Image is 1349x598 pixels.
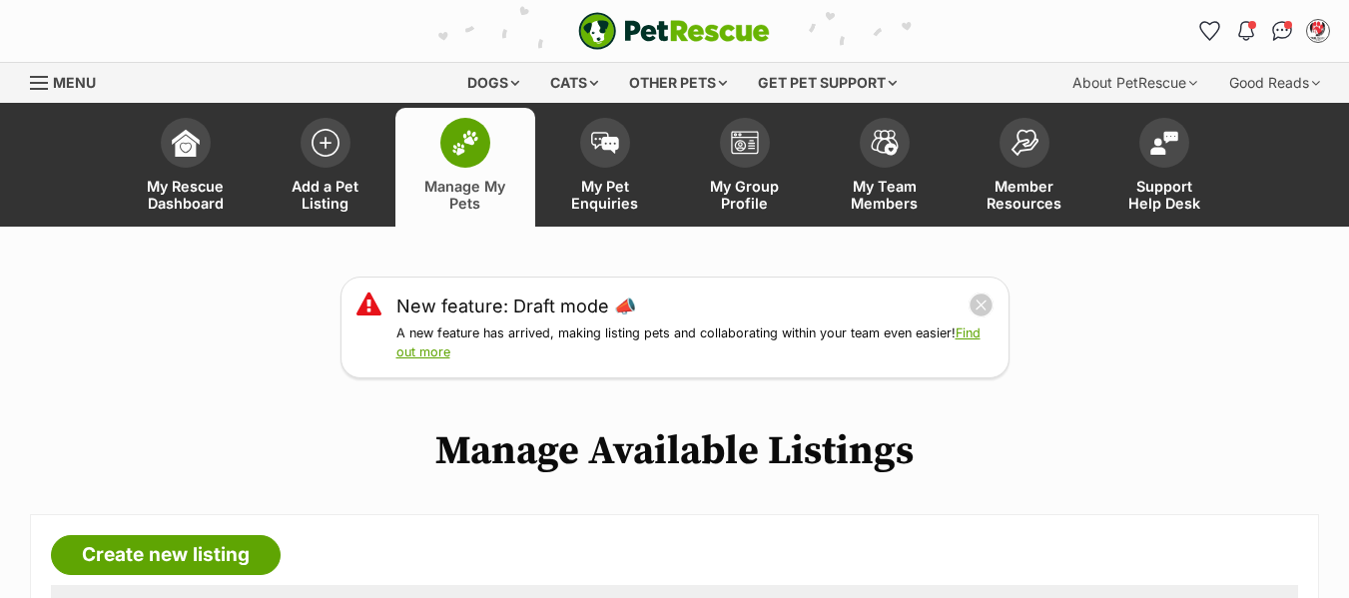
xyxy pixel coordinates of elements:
[1302,15,1334,47] button: My account
[396,325,981,359] a: Find out more
[578,12,770,50] a: PetRescue
[615,63,741,103] div: Other pets
[731,131,759,155] img: group-profile-icon-3fa3cf56718a62981997c0bc7e787c4b2cf8bcc04b72c1350f741eb67cf2f40e.svg
[256,108,395,227] a: Add a Pet Listing
[955,108,1094,227] a: Member Resources
[1230,15,1262,47] button: Notifications
[396,324,994,362] p: A new feature has arrived, making listing pets and collaborating within your team even easier!
[560,178,650,212] span: My Pet Enquiries
[535,108,675,227] a: My Pet Enquiries
[1150,131,1178,155] img: help-desk-icon-fdf02630f3aa405de69fd3d07c3f3aa587a6932b1a1747fa1d2bba05be0121f9.svg
[1011,129,1038,156] img: member-resources-icon-8e73f808a243e03378d46382f2149f9095a855e16c252ad45f914b54edf8863c.svg
[1094,108,1234,227] a: Support Help Desk
[141,178,231,212] span: My Rescue Dashboard
[1058,63,1211,103] div: About PetRescue
[980,178,1069,212] span: Member Resources
[396,293,636,319] a: New feature: Draft mode 📣
[172,129,200,157] img: dashboard-icon-eb2f2d2d3e046f16d808141f083e7271f6b2e854fb5c12c21221c1fb7104beca.svg
[1119,178,1209,212] span: Support Help Desk
[116,108,256,227] a: My Rescue Dashboard
[700,178,790,212] span: My Group Profile
[1272,21,1293,41] img: chat-41dd97257d64d25036548639549fe6c8038ab92f7586957e7f3b1b290dea8141.svg
[578,12,770,50] img: logo-e224e6f780fb5917bec1dbf3a21bbac754714ae5b6737aabdf751b685950b380.svg
[815,108,955,227] a: My Team Members
[536,63,612,103] div: Cats
[1194,15,1334,47] ul: Account quick links
[451,130,479,156] img: manage-my-pets-icon-02211641906a0b7f246fdf0571729dbe1e7629f14944591b6c1af311fb30b64b.svg
[1266,15,1298,47] a: Conversations
[744,63,911,103] div: Get pet support
[675,108,815,227] a: My Group Profile
[420,178,510,212] span: Manage My Pets
[53,74,96,91] span: Menu
[395,108,535,227] a: Manage My Pets
[969,293,994,317] button: close
[1308,21,1328,41] img: Kim Court profile pic
[1215,63,1334,103] div: Good Reads
[281,178,370,212] span: Add a Pet Listing
[312,129,339,157] img: add-pet-listing-icon-0afa8454b4691262ce3f59096e99ab1cd57d4a30225e0717b998d2c9b9846f56.svg
[1194,15,1226,47] a: Favourites
[591,132,619,154] img: pet-enquiries-icon-7e3ad2cf08bfb03b45e93fb7055b45f3efa6380592205ae92323e6603595dc1f.svg
[30,63,110,99] a: Menu
[871,130,899,156] img: team-members-icon-5396bd8760b3fe7c0b43da4ab00e1e3bb1a5d9ba89233759b79545d2d3fc5d0d.svg
[1238,21,1254,41] img: notifications-46538b983faf8c2785f20acdc204bb7945ddae34d4c08c2a6579f10ce5e182be.svg
[453,63,533,103] div: Dogs
[51,535,281,575] a: Create new listing
[840,178,930,212] span: My Team Members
